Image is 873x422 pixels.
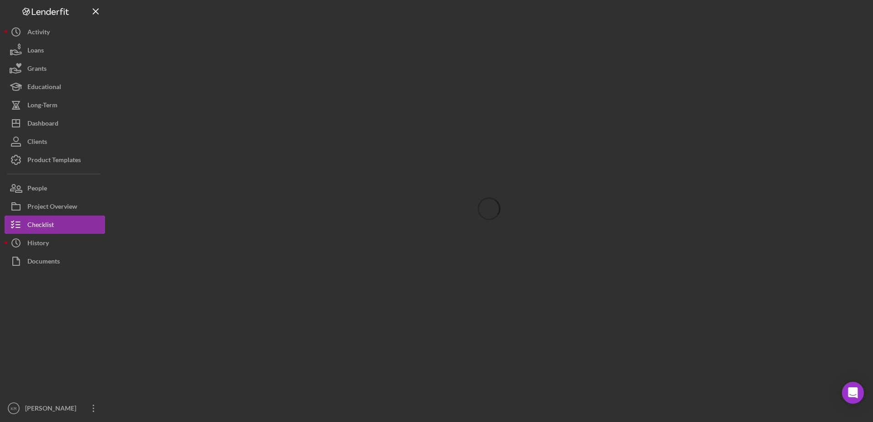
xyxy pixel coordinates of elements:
button: Dashboard [5,114,105,132]
div: Dashboard [27,114,58,135]
div: Grants [27,59,47,80]
button: Long-Term [5,96,105,114]
div: Documents [27,252,60,273]
button: Grants [5,59,105,78]
text: KR [11,406,16,411]
div: Educational [27,78,61,98]
button: People [5,179,105,197]
button: Activity [5,23,105,41]
button: Clients [5,132,105,151]
button: Checklist [5,216,105,234]
div: Open Intercom Messenger [842,382,864,404]
button: KR[PERSON_NAME] [5,399,105,417]
button: Documents [5,252,105,270]
div: Long-Term [27,96,58,116]
div: [PERSON_NAME] [23,399,82,420]
div: Loans [27,41,44,62]
button: Product Templates [5,151,105,169]
button: Educational [5,78,105,96]
div: Project Overview [27,197,77,218]
div: Activity [27,23,50,43]
div: People [27,179,47,200]
div: Checklist [27,216,54,236]
div: History [27,234,49,254]
div: Clients [27,132,47,153]
button: Loans [5,41,105,59]
button: History [5,234,105,252]
div: Product Templates [27,151,81,171]
button: Project Overview [5,197,105,216]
